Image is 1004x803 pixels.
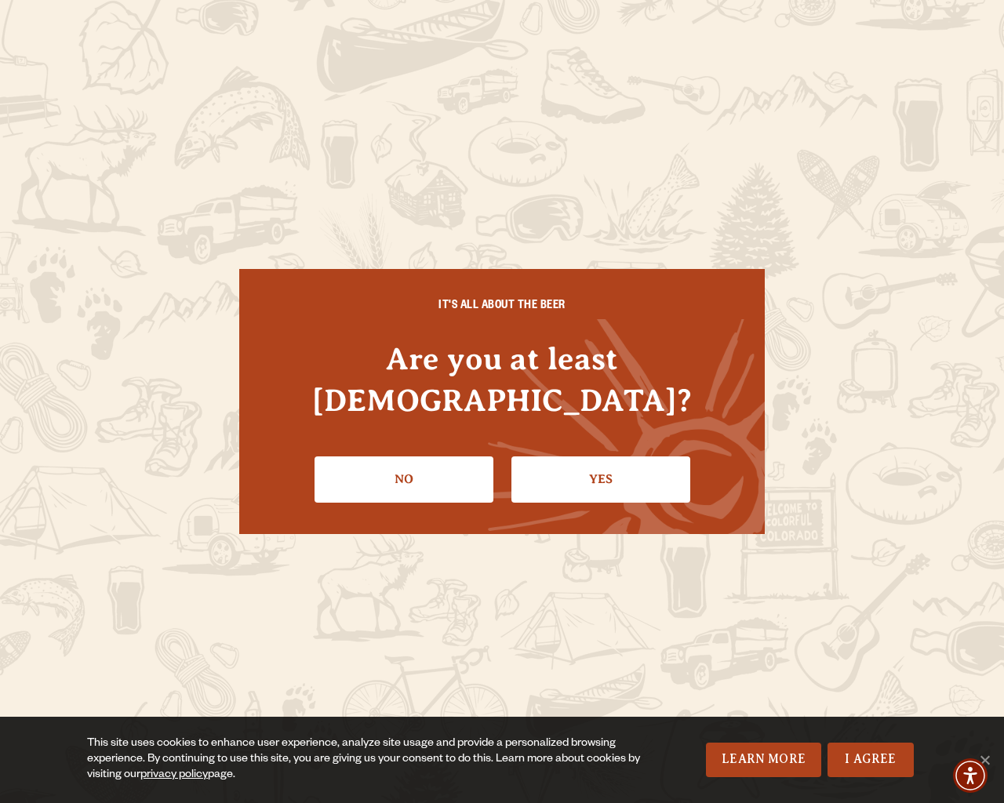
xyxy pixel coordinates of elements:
a: privacy policy [140,769,208,782]
a: Learn More [706,743,821,777]
div: Accessibility Menu [953,758,988,793]
h6: IT'S ALL ABOUT THE BEER [271,300,733,314]
a: I Agree [828,743,914,777]
a: Confirm I'm 21 or older [511,456,690,502]
div: This site uses cookies to enhance user experience, analyze site usage and provide a personalized ... [87,736,642,783]
a: No [315,456,493,502]
h4: Are you at least [DEMOGRAPHIC_DATA]? [271,338,733,421]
